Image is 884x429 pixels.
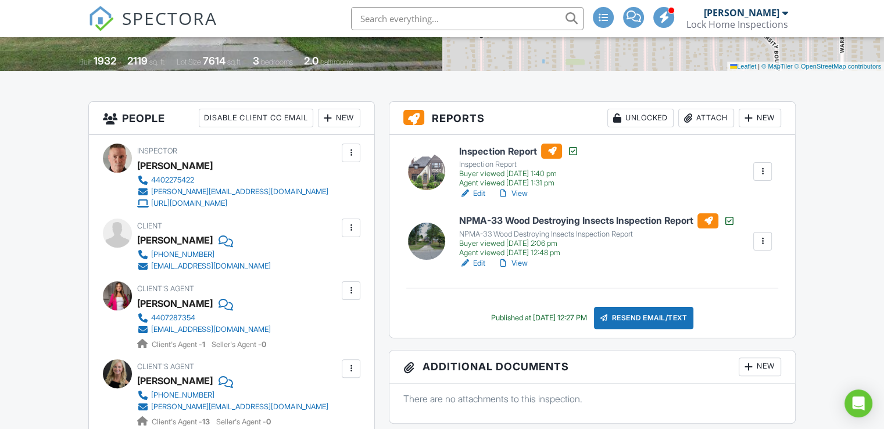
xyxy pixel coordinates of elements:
span: sq. ft. [149,58,166,66]
div: [EMAIL_ADDRESS][DOMAIN_NAME] [151,325,271,334]
div: Disable Client CC Email [199,109,313,127]
span: Client [137,221,162,230]
span: Client's Agent [137,362,194,371]
div: Agent viewed [DATE] 12:48 pm [459,248,735,258]
a: [PHONE_NUMBER] [137,389,328,401]
strong: 0 [266,417,271,426]
div: New [739,357,781,376]
span: Inspector [137,146,177,155]
span: Built [79,58,92,66]
input: Search everything... [351,7,584,30]
img: The Best Home Inspection Software - Spectora [88,6,114,31]
a: © OpenStreetMap contributors [794,63,881,70]
a: Leaflet [730,63,756,70]
a: Inspection Report Inspection Report Buyer viewed [DATE] 1:40 pm Agent viewed [DATE] 1:31 pm [459,144,578,188]
a: [EMAIL_ADDRESS][DOMAIN_NAME] [137,260,271,272]
div: Lock Home Inspections [686,19,788,30]
span: Client's Agent - [152,340,207,349]
div: 4407287354 [151,313,195,323]
div: Attach [678,109,734,127]
span: Client's Agent - [152,417,212,426]
a: SPECTORA [88,16,217,40]
strong: 1 [202,340,205,349]
h3: Reports [389,102,795,135]
a: [PERSON_NAME][EMAIL_ADDRESS][DOMAIN_NAME] [137,401,328,413]
div: 4402275422 [151,176,194,185]
a: View [497,188,527,199]
div: 7614 [203,55,226,67]
a: [URL][DOMAIN_NAME] [137,198,328,209]
div: [PHONE_NUMBER] [151,391,214,400]
span: Client's Agent [137,284,194,293]
div: NPMA-33 Wood Destroying Insects Inspection Report [459,230,735,239]
span: | [758,63,760,70]
div: [PERSON_NAME] [137,157,213,174]
div: Buyer viewed [DATE] 1:40 pm [459,169,578,178]
span: Lot Size [177,58,201,66]
div: [PERSON_NAME] [704,7,779,19]
div: 2.0 [304,55,318,67]
span: sq.ft. [227,58,242,66]
a: 4402275422 [137,174,328,186]
a: [PERSON_NAME][EMAIL_ADDRESS][DOMAIN_NAME] [137,186,328,198]
div: [PERSON_NAME][EMAIL_ADDRESS][DOMAIN_NAME] [151,402,328,412]
div: Agent viewed [DATE] 1:31 pm [459,178,578,188]
div: New [318,109,360,127]
div: [PHONE_NUMBER] [151,250,214,259]
a: Edit [459,258,485,269]
a: Edit [459,188,485,199]
span: bedrooms [261,58,293,66]
div: 2119 [127,55,148,67]
a: [PHONE_NUMBER] [137,249,271,260]
div: [PERSON_NAME][EMAIL_ADDRESS][DOMAIN_NAME] [151,187,328,196]
a: [PERSON_NAME] [137,295,213,312]
a: View [497,258,527,269]
a: © MapTiler [761,63,793,70]
p: There are no attachments to this inspection. [403,392,781,405]
span: SPECTORA [122,6,217,30]
h3: Additional Documents [389,351,795,384]
span: Seller's Agent - [216,417,271,426]
strong: 0 [262,340,266,349]
span: bathrooms [320,58,353,66]
div: Buyer viewed [DATE] 2:06 pm [459,239,735,248]
h6: NPMA-33 Wood Destroying Insects Inspection Report [459,213,735,228]
div: [EMAIL_ADDRESS][DOMAIN_NAME] [151,262,271,271]
strong: 13 [202,417,210,426]
div: Resend Email/Text [594,307,694,329]
div: Inspection Report [459,160,578,169]
div: New [739,109,781,127]
div: 3 [253,55,259,67]
a: NPMA-33 Wood Destroying Insects Inspection Report NPMA-33 Wood Destroying Insects Inspection Repo... [459,213,735,258]
h6: Inspection Report [459,144,578,159]
div: [PERSON_NAME] [137,231,213,249]
a: [EMAIL_ADDRESS][DOMAIN_NAME] [137,324,271,335]
div: Published at [DATE] 12:27 PM [491,313,587,323]
div: 1932 [94,55,116,67]
a: 4407287354 [137,312,271,324]
div: Open Intercom Messenger [844,389,872,417]
div: [URL][DOMAIN_NAME] [151,199,227,208]
span: Seller's Agent - [212,340,266,349]
a: [PERSON_NAME] [137,372,213,389]
h3: People [89,102,374,135]
div: Unlocked [607,109,674,127]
